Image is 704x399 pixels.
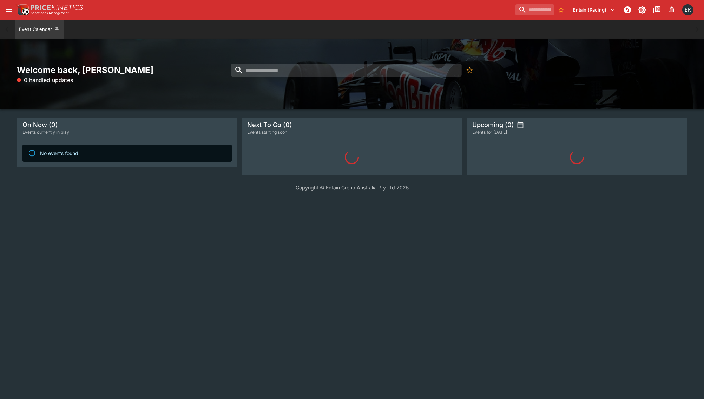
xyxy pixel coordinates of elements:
[680,2,696,18] button: Emily Kim
[555,4,567,15] button: No Bookmarks
[247,129,287,136] span: Events starting soon
[3,4,15,16] button: open drawer
[569,4,619,15] button: Select Tenant
[665,4,678,16] button: Notifications
[621,4,634,16] button: NOT Connected to PK
[651,4,663,16] button: Documentation
[40,147,78,160] div: No events found
[31,12,69,15] img: Sportsbook Management
[17,65,237,75] h2: Welcome back, [PERSON_NAME]
[682,4,693,15] div: Emily Kim
[247,121,292,129] h5: Next To Go (0)
[31,5,83,10] img: PriceKinetics
[15,3,29,17] img: PriceKinetics Logo
[231,64,462,77] input: search
[17,76,73,84] p: 0 handled updates
[463,64,476,77] button: No Bookmarks
[517,121,524,128] button: settings
[472,129,507,136] span: Events for [DATE]
[15,20,64,39] button: Event Calendar
[636,4,649,16] button: Toggle light/dark mode
[472,121,514,129] h5: Upcoming (0)
[515,4,554,15] input: search
[22,121,58,129] h5: On Now (0)
[22,129,69,136] span: Events currently in play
